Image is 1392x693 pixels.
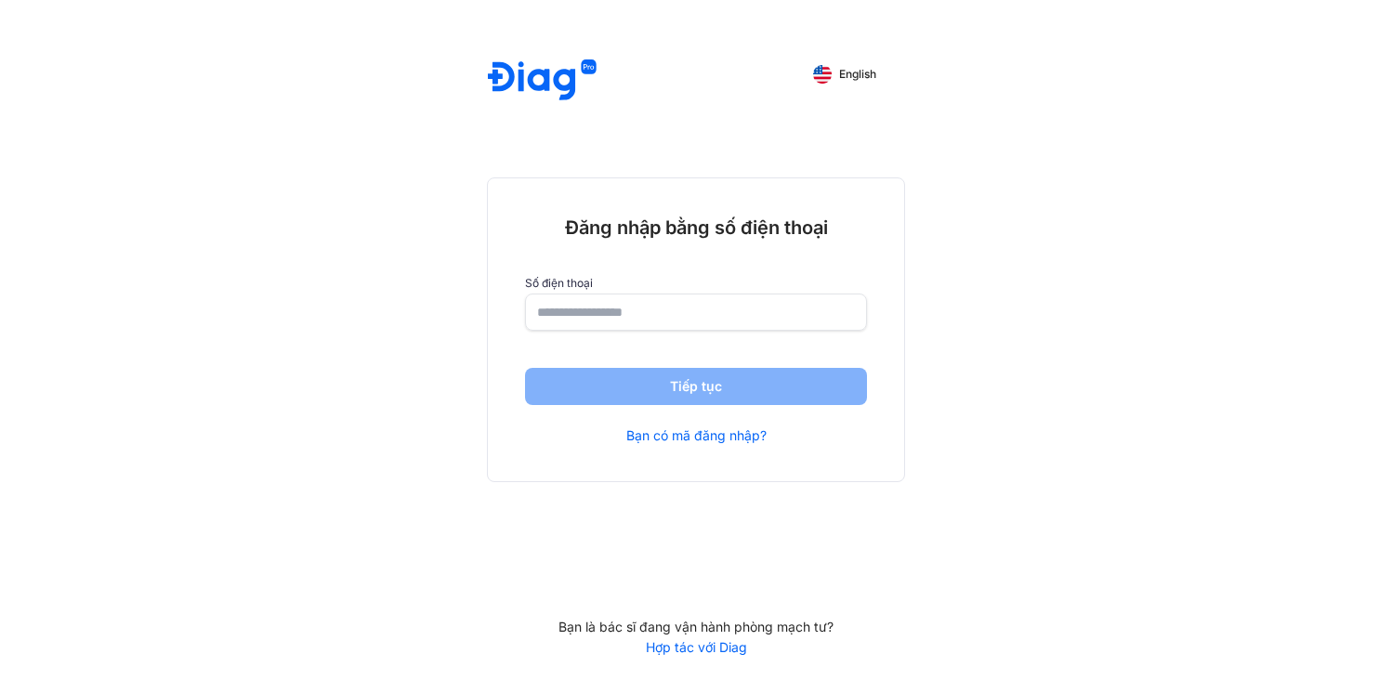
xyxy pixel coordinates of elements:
[525,368,867,405] button: Tiếp tục
[488,59,597,103] img: logo
[839,68,876,81] span: English
[813,65,832,84] img: English
[626,427,767,444] a: Bạn có mã đăng nhập?
[487,619,905,635] div: Bạn là bác sĩ đang vận hành phòng mạch tư?
[487,639,905,656] a: Hợp tác với Diag
[800,59,889,89] button: English
[525,216,867,240] div: Đăng nhập bằng số điện thoại
[525,277,867,290] label: Số điện thoại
